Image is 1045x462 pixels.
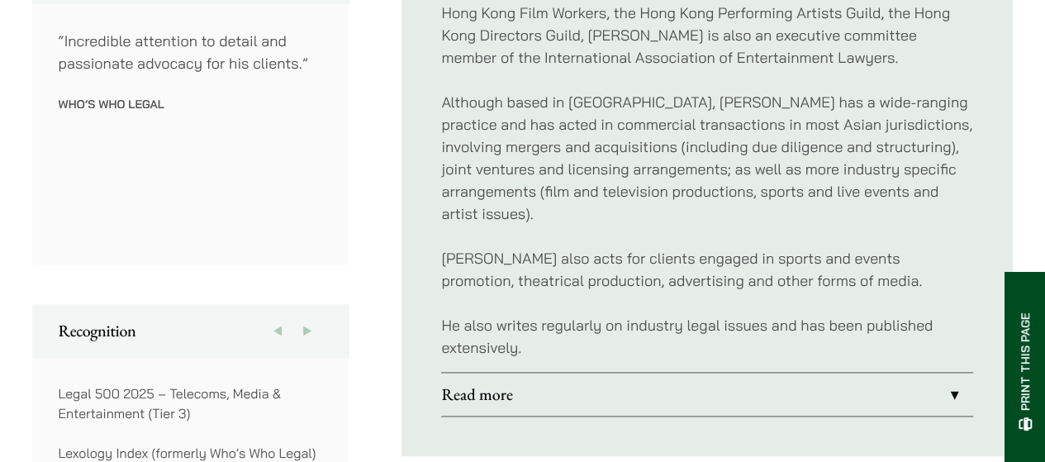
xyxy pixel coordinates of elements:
[59,383,323,423] p: Legal 500 2025 – Telecoms, Media & Entertainment (Tier 3)
[441,373,973,416] a: Read more
[263,304,292,357] button: Previous
[59,30,323,74] p: “Incredible attention to detail and passionate advocacy for his clients.”
[441,247,973,292] p: [PERSON_NAME] also acts for clients engaged in sports and events promotion, theatrical production...
[292,304,322,357] button: Next
[59,97,323,112] p: Who’s Who Legal
[441,314,973,359] p: He also writes regularly on industry legal issues and has been published extensively.
[441,91,973,225] p: Although based in [GEOGRAPHIC_DATA], [PERSON_NAME] has a wide-ranging practice and has acted in c...
[59,321,323,341] h2: Recognition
